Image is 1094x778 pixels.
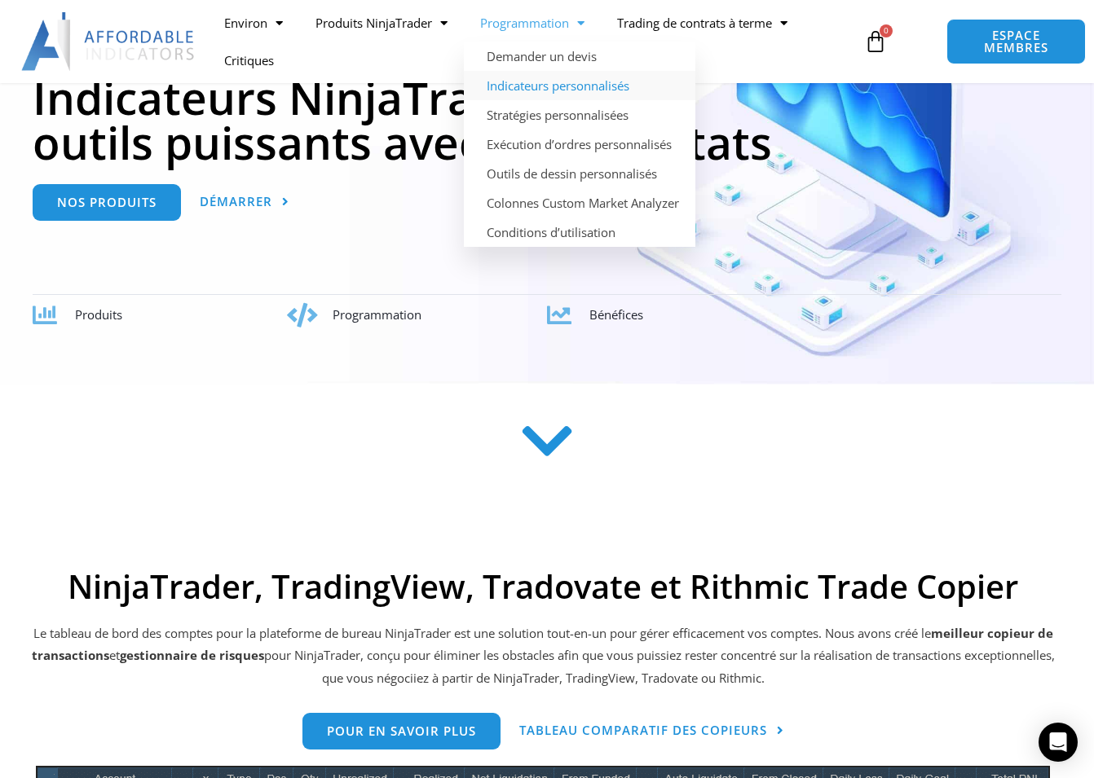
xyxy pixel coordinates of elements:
[464,4,601,42] a: Programmation
[464,42,695,247] ul: Programmation
[519,724,767,736] span: Tableau comparatif des copieurs
[617,15,772,31] font: Trading de contrats à terme
[315,15,432,31] font: Produits NinjaTrader
[880,24,893,37] span: 0
[946,19,1085,64] a: ESPACE MEMBRES
[964,29,1068,54] span: ESPACE MEMBRES
[21,12,196,71] img: LogoAI | Affordable Indicators – NinjaTrader
[299,4,464,42] a: Produits NinjaTrader
[601,4,804,42] a: Trading de contrats à terme
[21,622,1065,691] p: Le tableau de bord des comptes pour la plateforme de bureau NinjaTrader est une solution tout-en-...
[480,15,569,31] font: Programmation
[224,15,267,31] font: Environ
[464,159,695,188] a: Outils de dessin personnalisés
[208,4,299,42] a: Environ
[464,100,695,130] a: Stratégies personnalisées
[75,306,122,323] span: Produits
[57,196,157,209] span: Nos produits
[120,647,264,663] strong: gestionnaire de risques
[589,306,643,323] span: Bénéfices
[208,42,290,79] a: Critiques
[21,567,1065,606] h2: NinjaTrader, TradingView, Tradovate et Rithmic Trade Copier
[840,18,911,65] a: 0
[464,130,695,159] a: Exécution d’ordres personnalisés
[33,184,181,221] a: Nos produits
[33,75,1061,165] h1: Indicateurs NinjaTrader Des outils puissants avec des résultats
[519,713,784,749] a: Tableau comparatif des copieurs
[464,218,695,247] a: Conditions d’utilisation
[200,196,272,208] span: Démarrer
[302,713,501,749] a: Pour en savoir plus
[464,42,695,71] a: Demander un devis
[333,306,421,323] span: Programmation
[1039,723,1078,762] div: Ouvrez Intercom Messenger
[327,725,476,737] span: Pour en savoir plus
[464,71,695,100] a: Indicateurs personnalisés
[464,188,695,218] a: Colonnes Custom Market Analyzer
[200,184,289,221] a: Démarrer
[208,4,854,79] nav: Menu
